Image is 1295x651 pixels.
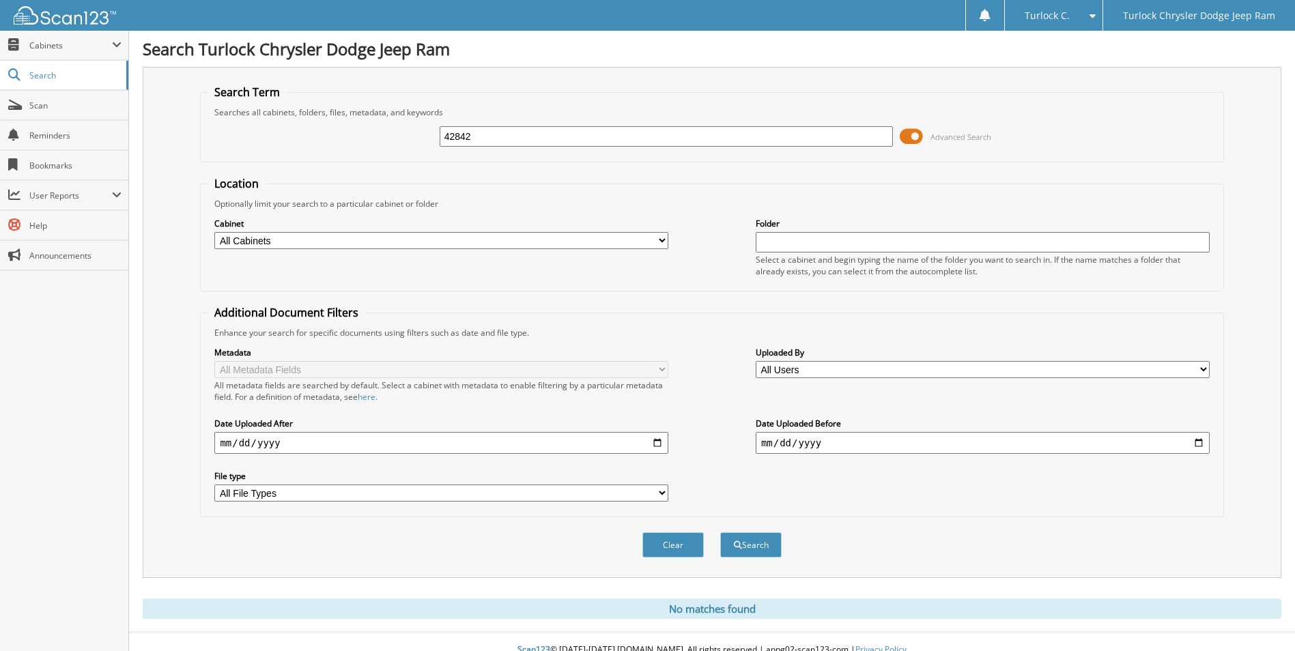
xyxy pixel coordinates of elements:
span: Advanced Search [930,132,991,142]
label: Date Uploaded Before [756,418,1210,429]
span: Announcements [29,250,122,261]
legend: Additional Document Filters [208,305,365,320]
span: Help [29,220,122,231]
span: Search [29,70,119,81]
input: start [214,432,668,454]
iframe: Chat Widget [1227,585,1295,651]
div: No matches found [143,598,1281,619]
div: Searches all cabinets, folders, files, metadata, and keywords [208,106,1216,118]
div: Enhance your search for specific documents using filters such as date and file type. [208,327,1216,338]
label: Date Uploaded After [214,418,668,429]
label: Uploaded By [756,347,1210,358]
div: All metadata fields are searched by default. Select a cabinet with metadata to enable filtering b... [214,379,668,403]
label: Cabinet [214,218,668,229]
legend: Location [208,176,266,191]
span: User Reports [29,190,112,201]
span: Cabinets [29,40,112,51]
span: Scan [29,100,122,111]
a: here [358,391,375,403]
legend: Search Term [208,85,287,100]
input: end [756,432,1210,454]
span: Turlock C. [1025,12,1070,20]
label: Folder [756,218,1210,229]
img: scan123-logo-white.svg [14,6,116,25]
label: Metadata [214,347,668,358]
button: Clear [642,532,704,558]
button: Search [720,532,782,558]
div: Select a cabinet and begin typing the name of the folder you want to search in. If the name match... [756,254,1210,277]
h1: Search Turlock Chrysler Dodge Jeep Ram [143,38,1281,60]
div: Optionally limit your search to a particular cabinet or folder [208,198,1216,209]
span: Bookmarks [29,160,122,171]
span: Turlock Chrysler Dodge Jeep Ram [1123,12,1275,20]
label: File type [214,470,668,482]
span: Reminders [29,130,122,141]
